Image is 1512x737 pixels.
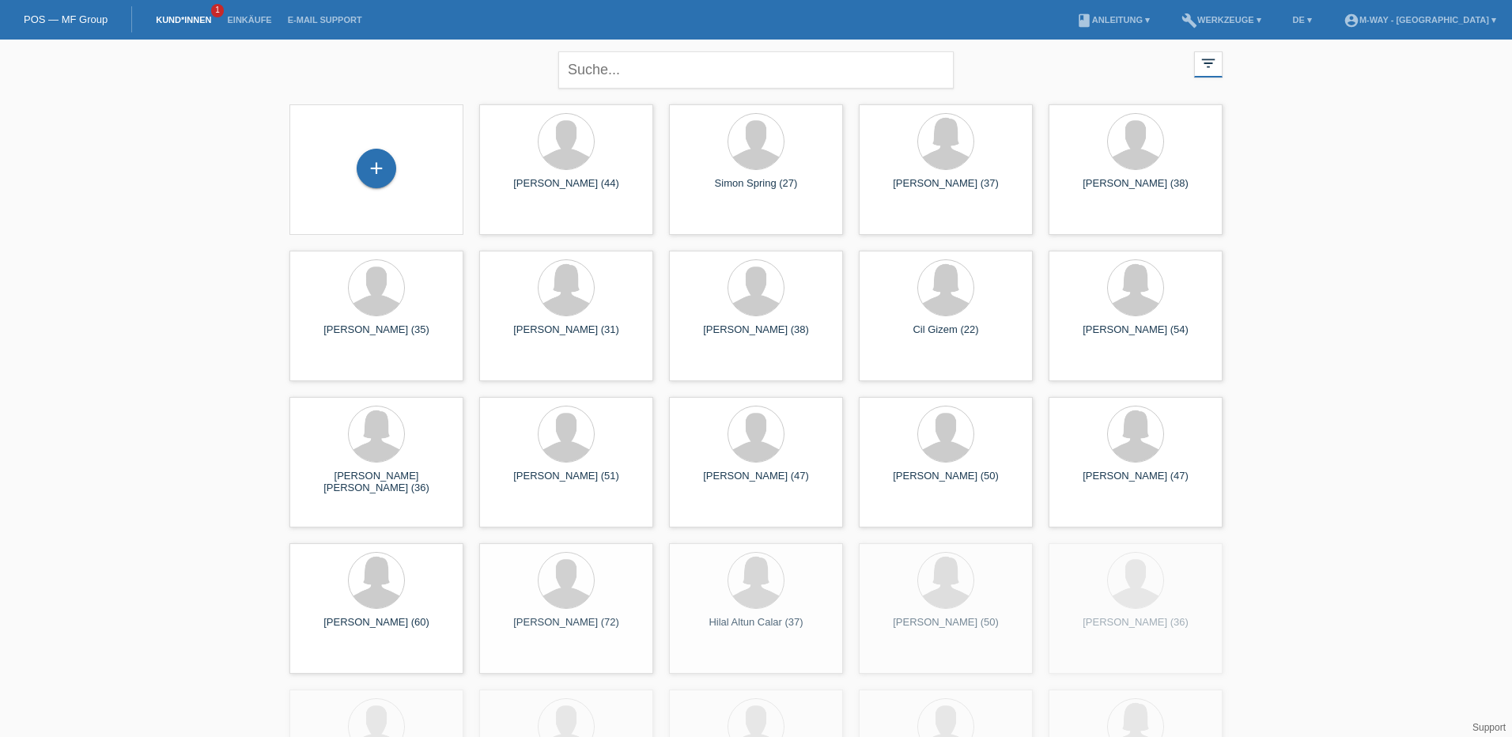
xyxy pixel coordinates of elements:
div: Simon Spring (27) [682,177,830,202]
a: buildWerkzeuge ▾ [1174,15,1269,25]
div: [PERSON_NAME] (60) [302,616,451,641]
div: [PERSON_NAME] (44) [492,177,641,202]
i: book [1076,13,1092,28]
div: Cil Gizem (22) [871,323,1020,349]
div: Kund*in hinzufügen [357,155,395,182]
div: [PERSON_NAME] (50) [871,616,1020,641]
div: [PERSON_NAME] (47) [1061,470,1210,495]
span: 1 [211,4,224,17]
div: [PERSON_NAME] (36) [1061,616,1210,641]
a: account_circlem-way - [GEOGRAPHIC_DATA] ▾ [1336,15,1504,25]
a: DE ▾ [1285,15,1320,25]
input: Suche... [558,51,954,89]
a: E-Mail Support [280,15,370,25]
div: [PERSON_NAME] (72) [492,616,641,641]
div: [PERSON_NAME] (31) [492,323,641,349]
div: [PERSON_NAME] (51) [492,470,641,495]
a: Einkäufe [219,15,279,25]
div: [PERSON_NAME] (50) [871,470,1020,495]
div: [PERSON_NAME] (38) [1061,177,1210,202]
div: [PERSON_NAME] (47) [682,470,830,495]
div: [PERSON_NAME] (38) [682,323,830,349]
div: [PERSON_NAME] (54) [1061,323,1210,349]
i: account_circle [1344,13,1359,28]
div: [PERSON_NAME] (35) [302,323,451,349]
a: Kund*innen [148,15,219,25]
div: [PERSON_NAME] [PERSON_NAME] (36) [302,470,451,495]
a: POS — MF Group [24,13,108,25]
a: bookAnleitung ▾ [1068,15,1158,25]
a: Support [1472,722,1506,733]
div: Hilal Altun Calar (37) [682,616,830,641]
i: filter_list [1200,55,1217,72]
i: build [1181,13,1197,28]
div: [PERSON_NAME] (37) [871,177,1020,202]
